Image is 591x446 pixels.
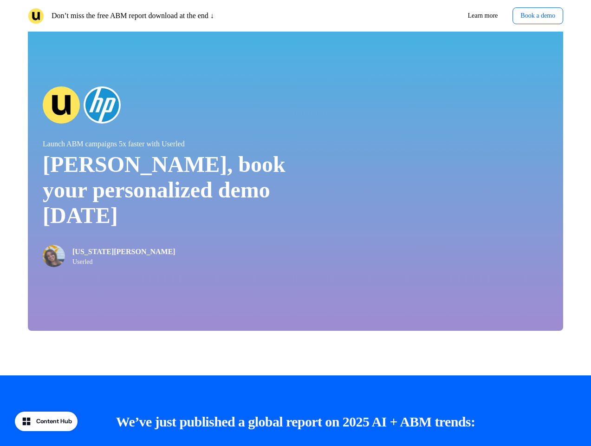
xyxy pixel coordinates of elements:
[72,246,175,257] p: [US_STATE][PERSON_NAME]
[36,417,72,426] div: Content Hub
[43,151,296,228] p: [PERSON_NAME], book your personalized demo [DATE]
[116,413,475,431] p: :
[513,7,563,24] button: Book a demo
[43,138,296,150] p: Launch ABM campaigns 5x faster with Userled
[15,412,78,431] button: Content Hub
[52,10,214,21] p: Don’t miss the free ABM report download at the end ↓
[72,258,175,266] p: Userled
[460,7,505,24] a: Learn more
[363,37,548,316] iframe: Calendly Scheduling Page
[116,414,471,429] strong: We’ve just published a global report on 2025 AI + ABM trends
